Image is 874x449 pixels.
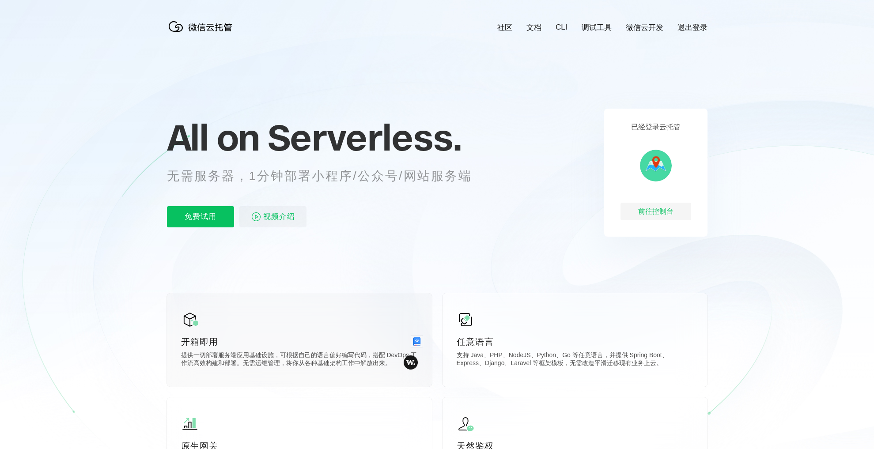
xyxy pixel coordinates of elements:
span: All on [167,115,259,159]
p: 支持 Java、PHP、NodeJS、Python、Go 等任意语言，并提供 Spring Boot、Express、Django、Laravel 等框架模板，无需改造平滑迁移现有业务上云。 [457,351,693,369]
p: 任意语言 [457,336,693,348]
a: 文档 [526,23,541,33]
a: 微信云托管 [167,29,238,37]
img: video_play.svg [251,211,261,222]
a: 社区 [497,23,512,33]
span: 视频介绍 [263,206,295,227]
p: 免费试用 [167,206,234,227]
p: 已经登录云托管 [631,123,681,132]
img: 微信云托管 [167,18,238,35]
p: 无需服务器，1分钟部署小程序/公众号/网站服务端 [167,167,488,185]
a: 调试工具 [582,23,612,33]
a: 退出登录 [677,23,708,33]
a: 微信云开发 [626,23,663,33]
p: 提供一切部署服务端应用基础设施，可根据自己的语言偏好编写代码，搭配 DevOps 工作流高效构建和部署。无需运维管理，将你从各种基础架构工作中解放出来。 [181,351,418,369]
div: 前往控制台 [621,203,691,220]
span: Serverless. [268,115,462,159]
a: CLI [556,23,567,32]
p: 开箱即用 [181,336,418,348]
